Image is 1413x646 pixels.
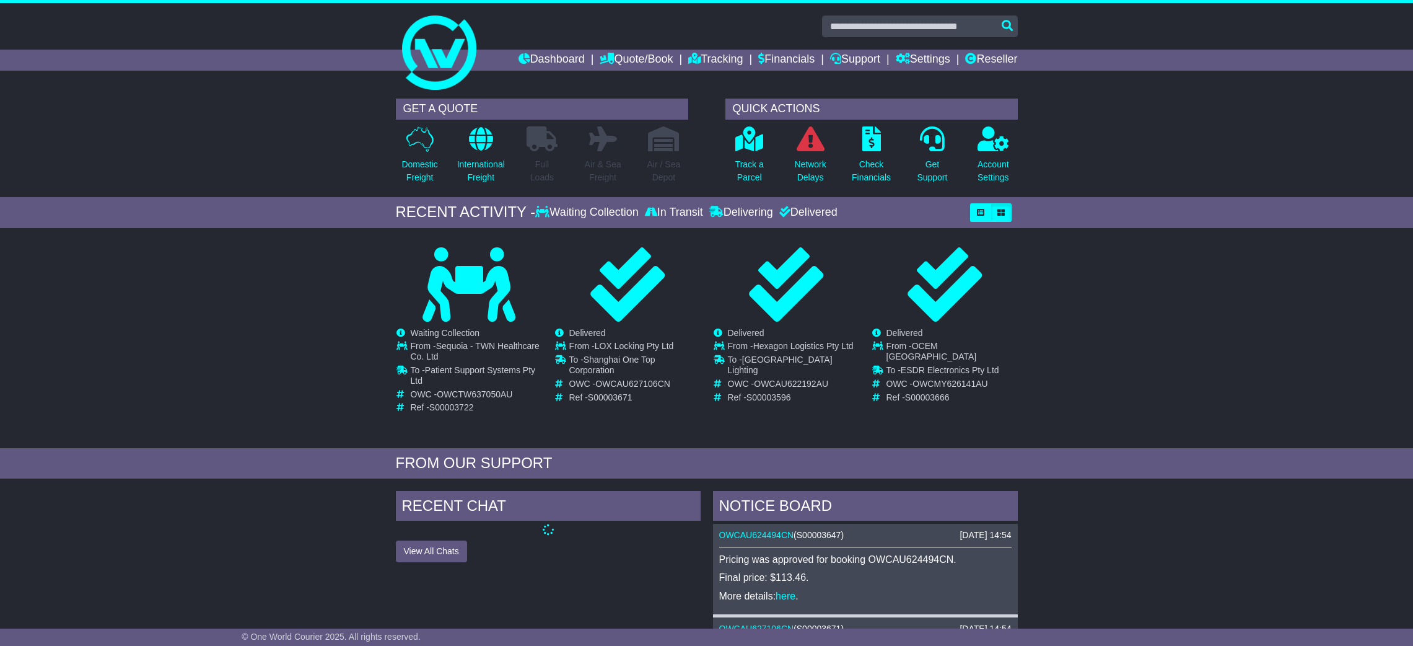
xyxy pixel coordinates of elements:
div: Delivered [776,206,838,219]
p: More details: . [719,590,1012,602]
span: S00003666 [905,392,950,402]
p: International Freight [457,158,505,184]
div: Waiting Collection [535,206,641,219]
td: Ref - [886,392,1017,403]
div: GET A QUOTE [396,99,688,120]
div: Delivering [706,206,776,219]
span: S00003647 [797,530,841,540]
span: Sequoia - TWN Healthcare Co. Ltd [411,341,540,361]
td: To - [411,365,541,389]
p: Air / Sea Depot [647,158,681,184]
span: OWCAU622192AU [754,379,828,389]
p: Account Settings [978,158,1009,184]
td: From - [569,341,700,355]
span: ESDR Electronics Pty Ltd [901,365,999,375]
td: Ref - [728,392,859,403]
span: Hexagon Logistics Pty Ltd [753,341,854,351]
a: Support [830,50,880,71]
div: RECENT CHAT [396,491,701,524]
td: To - [728,355,859,379]
p: Domestic Freight [401,158,437,184]
a: OWCAU624494CN [719,530,794,540]
td: From - [728,341,859,355]
div: ( ) [719,624,1012,634]
a: Tracking [688,50,743,71]
p: Full Loads [527,158,558,184]
td: To - [569,355,700,379]
div: NOTICE BOARD [713,491,1018,524]
span: Shanghai One Top Corporation [569,355,655,375]
a: Financials [758,50,815,71]
span: Delivered [569,328,606,338]
a: CheckFinancials [851,126,891,191]
div: FROM OUR SUPPORT [396,454,1018,472]
td: OWC - [569,379,700,392]
span: © One World Courier 2025. All rights reserved. [242,632,421,642]
p: Get Support [917,158,947,184]
td: From - [411,341,541,365]
span: [GEOGRAPHIC_DATA] Lighting [728,355,833,375]
a: DomesticFreight [401,126,438,191]
p: Track a Parcel [735,158,764,184]
span: Patient Support Systems Pty Ltd [411,365,536,386]
a: Reseller [965,50,1017,71]
td: Ref - [411,402,541,413]
div: QUICK ACTIONS [725,99,1018,120]
span: S00003596 [746,392,791,402]
span: S00003671 [797,624,841,634]
a: Settings [896,50,950,71]
a: Quote/Book [600,50,673,71]
span: S00003722 [429,402,474,412]
a: OWCAU627106CN [719,624,794,634]
p: Check Financials [852,158,891,184]
a: here [776,591,795,601]
div: ( ) [719,530,1012,541]
span: OWCTW637050AU [437,389,512,399]
p: Pricing was approved for booking OWCAU624494CN. [719,554,1012,565]
td: OWC - [728,379,859,392]
span: Delivered [728,328,764,338]
span: S00003671 [588,392,632,402]
span: Delivered [886,328,923,338]
p: Air & Sea Freight [585,158,621,184]
p: Final price: $113.46. [719,572,1012,583]
span: LOX Locking Pty Ltd [595,341,674,351]
span: Waiting Collection [411,328,480,338]
span: OWCAU627106CN [595,379,670,389]
div: In Transit [642,206,706,219]
td: Ref - [569,392,700,403]
a: Track aParcel [735,126,764,191]
td: OWC - [411,389,541,403]
button: View All Chats [396,541,467,562]
div: [DATE] 14:54 [960,530,1011,541]
a: Dashboard [518,50,585,71]
span: OWCMY626141AU [912,379,987,389]
td: From - [886,341,1017,365]
div: [DATE] 14:54 [960,624,1011,634]
div: RECENT ACTIVITY - [396,203,536,221]
p: Network Delays [794,158,826,184]
a: GetSupport [916,126,948,191]
td: To - [886,365,1017,379]
td: OWC - [886,379,1017,392]
a: NetworkDelays [794,126,826,191]
span: OCEM [GEOGRAPHIC_DATA] [886,341,977,361]
a: AccountSettings [977,126,1010,191]
a: InternationalFreight [457,126,505,191]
